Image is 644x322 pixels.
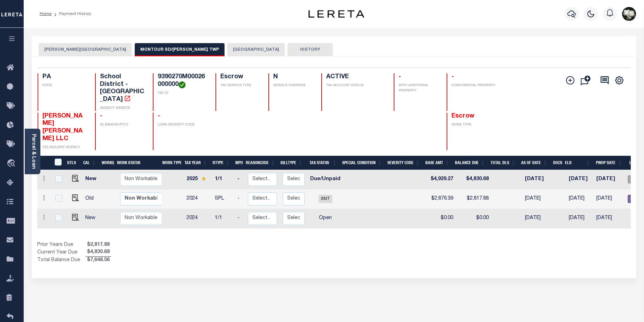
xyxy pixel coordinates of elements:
[426,170,456,190] td: $4,929.27
[423,156,452,170] th: Base Amt: activate to sort column ascending
[308,10,364,18] img: logo-dark.svg
[235,170,245,190] td: -
[305,156,339,170] th: Tax Status: activate to sort column ascending
[201,176,206,181] img: Star.svg
[37,156,50,170] th: &nbsp;&nbsp;&nbsp;&nbsp;&nbsp;&nbsp;&nbsp;&nbsp;&nbsp;&nbsp;
[426,190,456,209] td: $2,876.39
[456,190,492,209] td: $2,817.88
[550,156,562,170] th: Docs
[42,145,87,150] p: DELINQUENT AGENCY
[566,170,594,190] td: [DATE]
[86,249,111,256] span: $4,830.68
[184,209,212,228] td: 2024
[522,209,554,228] td: [DATE]
[273,73,313,81] h4: N
[522,170,554,190] td: [DATE]
[562,156,593,170] th: ELD: activate to sort column ascending
[37,241,86,249] td: Prior Years Due
[319,195,332,203] span: SNT
[40,12,52,16] a: Home
[273,83,313,88] p: SERVICE OVERRIDE
[278,156,305,170] th: BillType: activate to sort column ascending
[451,122,496,128] p: WORK TYPE
[135,43,225,56] button: MONTOUR SD/[PERSON_NAME] TWP
[50,156,65,170] th: &nbsp;
[212,170,235,190] td: 1/1
[184,190,212,209] td: 2024
[52,11,91,17] li: Payment History
[220,83,260,88] p: TAX SERVICE TYPE
[399,83,438,94] p: WITH ADDITIONAL PROPERTY
[100,73,144,103] h4: School District - [GEOGRAPHIC_DATA]
[42,83,87,88] p: STATE
[326,83,385,88] p: TAX ACCOUNT STATUS
[566,209,594,228] td: [DATE]
[99,156,114,170] th: WorkQ
[385,156,423,170] th: Severity Code: activate to sort column ascending
[451,113,474,119] span: Escrow
[594,209,625,228] td: [DATE]
[593,156,625,170] th: PWOP Date: activate to sort column ascending
[522,190,554,209] td: [DATE]
[100,122,144,128] p: IN BANKRUPTCY
[628,177,642,182] a: AIP
[566,190,594,209] td: [DATE]
[86,257,111,264] span: $7,648.56
[235,190,245,209] td: -
[159,156,182,170] th: Work Type
[86,241,111,249] span: $2,817.88
[210,156,233,170] th: RType: activate to sort column ascending
[594,170,625,190] td: [DATE]
[488,156,518,170] th: Total DLQ: activate to sort column ascending
[628,195,642,203] span: REC
[37,249,86,256] td: Current Year Due
[7,159,18,168] i: travel_explore
[83,170,102,190] td: New
[594,190,625,209] td: [DATE]
[39,43,132,56] button: [PERSON_NAME][GEOGRAPHIC_DATA]
[158,73,207,88] h4: 9390270M00026000000
[235,209,245,228] td: -
[628,175,642,184] span: AIP
[220,73,260,81] h4: Escrow
[399,74,401,80] span: -
[212,190,235,209] td: SPL
[114,156,162,170] th: Work Status
[243,156,278,170] th: ReasonCode: activate to sort column ascending
[456,209,492,228] td: $0.00
[31,134,36,169] a: Parcel & Loan
[326,73,385,81] h4: ACTIVE
[42,113,83,142] span: [PERSON_NAME] [PERSON_NAME] LLC
[227,43,285,56] button: [GEOGRAPHIC_DATA]
[100,106,144,111] p: AGENCY WEBSITE
[518,156,550,170] th: As of Date: activate to sort column ascending
[451,83,496,88] p: CONFIDENTIAL PROPERTY
[64,156,80,170] th: DTLS
[451,74,454,80] span: -
[426,209,456,228] td: $0.00
[37,257,86,264] td: Total Balance Due
[452,156,488,170] th: Balance Due: activate to sort column ascending
[158,122,207,128] p: LOAN SEVERITY CODE
[42,73,87,81] h4: PA
[182,156,210,170] th: Tax Year: activate to sort column ascending
[100,113,102,119] span: -
[212,209,235,228] td: 1/1
[158,113,160,119] span: -
[83,190,102,209] td: Old
[288,43,333,56] button: HISTORY
[83,209,102,228] td: New
[233,156,243,170] th: MPO
[307,209,343,228] td: Open
[158,91,207,96] p: TAX ID
[307,170,343,190] td: Due/Unpaid
[339,156,385,170] th: Special Condition: activate to sort column ascending
[184,170,212,190] td: 2025
[628,196,642,201] a: REC
[456,170,492,190] td: $4,830.68
[80,156,99,170] th: CAL: activate to sort column ascending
